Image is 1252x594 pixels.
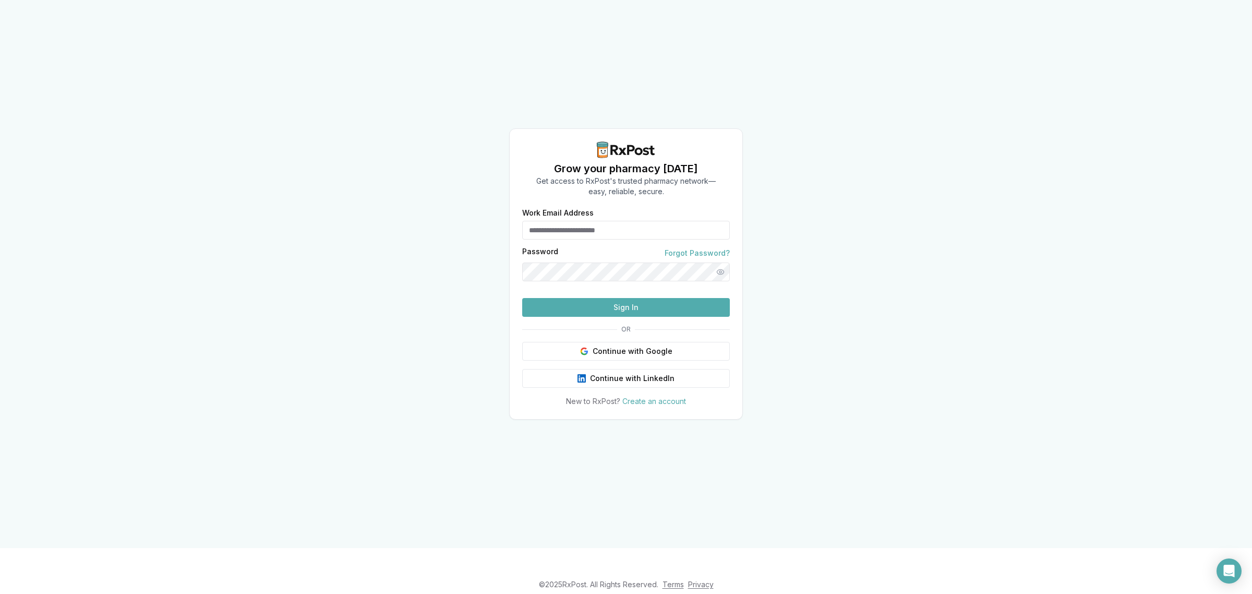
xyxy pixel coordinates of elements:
span: New to RxPost? [566,397,620,406]
p: Get access to RxPost's trusted pharmacy network— easy, reliable, secure. [536,176,716,197]
label: Work Email Address [522,209,730,217]
a: Forgot Password? [665,248,730,258]
button: Continue with Google [522,342,730,361]
img: LinkedIn [577,374,586,383]
h1: Grow your pharmacy [DATE] [536,161,716,176]
a: Privacy [688,580,714,589]
label: Password [522,248,558,258]
a: Terms [663,580,684,589]
button: Sign In [522,298,730,317]
button: Continue with LinkedIn [522,369,730,388]
div: Open Intercom Messenger [1217,559,1242,584]
a: Create an account [622,397,686,406]
img: Google [580,347,588,355]
button: Show password [711,263,730,281]
img: RxPost Logo [593,141,659,158]
span: OR [617,325,635,334]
